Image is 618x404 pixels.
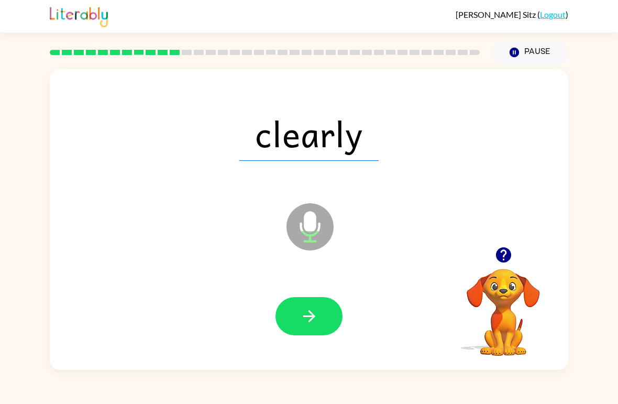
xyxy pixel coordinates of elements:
video: Your browser must support playing .mp4 files to use Literably. Please try using another browser. [451,253,556,357]
img: Literably [50,4,108,27]
span: clearly [239,106,379,161]
button: Pause [492,40,568,64]
a: Logout [540,9,566,19]
div: ( ) [456,9,568,19]
span: [PERSON_NAME] Sitz [456,9,537,19]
